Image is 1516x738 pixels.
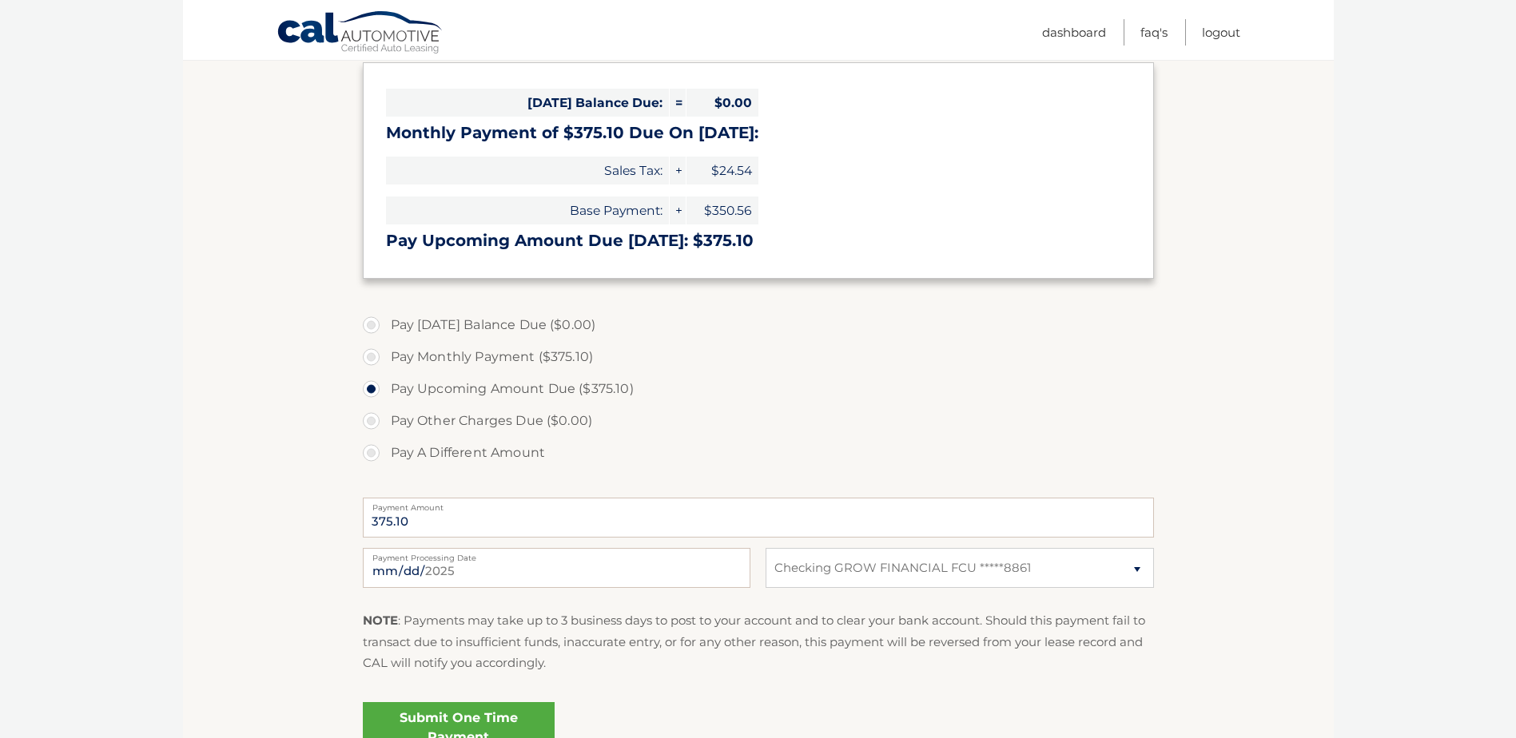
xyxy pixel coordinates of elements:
a: Cal Automotive [277,10,444,57]
span: + [670,157,686,184]
span: $350.56 [686,196,758,224]
h3: Monthly Payment of $375.10 Due On [DATE]: [386,123,1131,143]
a: Logout [1202,19,1240,46]
label: Pay Upcoming Amount Due ($375.10) [363,373,1154,405]
h3: Pay Upcoming Amount Due [DATE]: $375.10 [386,231,1131,251]
a: FAQ's [1140,19,1168,46]
label: Pay Monthly Payment ($375.10) [363,341,1154,373]
span: [DATE] Balance Due: [386,89,669,117]
span: = [670,89,686,117]
span: + [670,196,686,224]
label: Pay Other Charges Due ($0.00) [363,405,1154,437]
span: Base Payment: [386,196,669,224]
label: Pay A Different Amount [363,437,1154,469]
input: Payment Amount [363,498,1154,538]
span: $24.54 [686,157,758,184]
input: Payment Date [363,548,750,588]
span: Sales Tax: [386,157,669,184]
label: Pay [DATE] Balance Due ($0.00) [363,309,1154,341]
label: Payment Processing Date [363,548,750,561]
a: Dashboard [1042,19,1106,46]
label: Payment Amount [363,498,1154,510]
span: $0.00 [686,89,758,117]
strong: NOTE [363,613,398,628]
p: : Payments may take up to 3 business days to post to your account and to clear your bank account.... [363,610,1154,673]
